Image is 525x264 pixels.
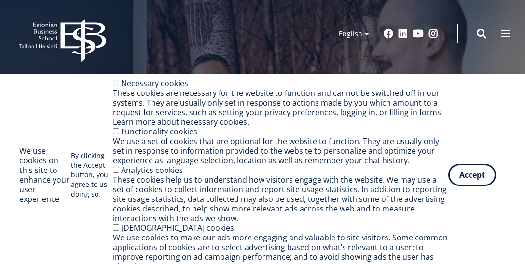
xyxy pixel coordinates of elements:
[113,136,448,165] div: We use a set of cookies that are optional for the website to function. They are usually only set ...
[121,223,234,233] label: [DEMOGRAPHIC_DATA] cookies
[413,29,424,39] a: Youtube
[121,165,183,175] label: Analytics cookies
[113,175,448,223] div: These cookies help us to understand how visitors engage with the website. We may use a set of coo...
[71,151,113,199] p: By clicking the Accept button, you agree to us doing so.
[121,78,188,89] label: Necessary cookies
[113,88,448,127] div: These cookies are necessary for the website to function and cannot be switched off in our systems...
[398,29,408,39] a: Linkedin
[448,164,496,186] button: Accept
[19,146,71,204] h2: We use cookies on this site to enhance your user experience
[121,126,197,137] label: Functionality cookies
[428,29,438,39] a: Instagram
[384,29,393,39] a: Facebook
